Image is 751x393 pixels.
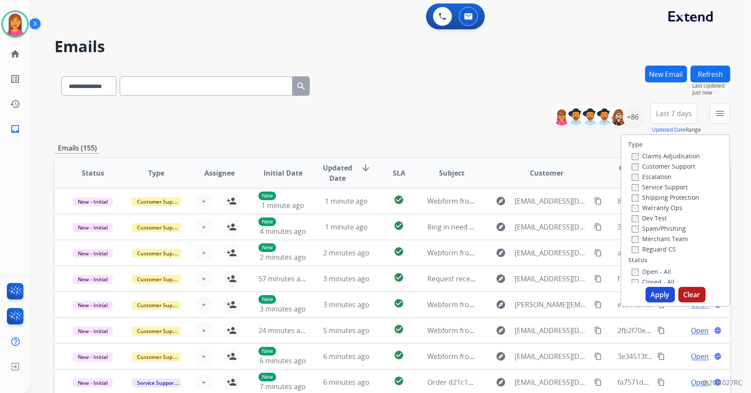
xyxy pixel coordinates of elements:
span: Subject [439,168,465,178]
mat-icon: check_circle [394,195,404,205]
mat-icon: person_add [226,248,237,258]
label: Dev Test [632,214,667,222]
span: Order d21c18eb-1656-47e4-afe6-9bc89e4c96fd [427,377,579,387]
span: Type [148,168,164,178]
span: New - Initial [73,223,113,232]
span: Customer Support [132,223,188,232]
span: Last 7 days [656,112,692,115]
p: New [258,347,276,355]
mat-icon: content_copy [594,327,602,334]
span: Just now [692,89,730,96]
span: [EMAIL_ADDRESS][DOMAIN_NAME] [515,222,589,232]
span: [PERSON_NAME][EMAIL_ADDRESS][DOMAIN_NAME] [515,299,589,310]
span: 6 minutes ago [260,356,306,365]
span: Last Updated: [692,82,730,89]
p: Emails (155) [54,143,100,154]
span: Assignee [204,168,235,178]
label: Claims Adjudication [632,152,700,160]
label: Open - All [632,267,671,276]
mat-icon: explore [496,274,506,284]
span: 1 minute ago [325,222,368,232]
mat-icon: person_add [226,196,237,206]
span: Customer Support [132,301,188,310]
mat-icon: content_copy [657,327,665,334]
p: New [258,295,276,304]
span: Webform from [EMAIL_ADDRESS][DOMAIN_NAME] on [DATE] [427,248,623,258]
button: New Email [645,66,687,82]
button: + [195,192,213,210]
span: + [202,325,206,336]
mat-icon: content_copy [657,352,665,360]
mat-icon: explore [496,222,506,232]
label: Escalation [632,173,671,181]
button: + [195,270,213,287]
label: Spam/Phishing [632,224,686,233]
span: SLA [393,168,405,178]
span: New - Initial [73,249,113,258]
label: Warranty Ops [632,204,682,212]
mat-icon: check_circle [394,246,404,257]
button: Last 7 days [650,103,697,124]
span: + [202,299,206,310]
span: Customer Support [132,249,188,258]
mat-icon: content_copy [657,378,665,386]
button: + [195,218,213,236]
span: New - Initial [73,352,113,362]
mat-icon: content_copy [594,301,602,308]
span: Customer Support [132,197,188,206]
span: 3 minutes ago [323,274,369,283]
span: [EMAIL_ADDRESS][DOMAIN_NAME] [515,196,589,206]
span: 5 minutes ago [323,326,369,335]
span: Customer Support [132,327,188,336]
span: 8c329ea9-f727-4873-b065-6a2d3ed8814f [617,196,748,206]
label: Service Support [632,183,688,191]
span: a7539226-bd46-482f-8a28-9e95e47a31b3 [617,248,750,258]
mat-icon: content_copy [594,352,602,360]
span: 4 minutes ago [260,226,306,236]
button: Clear [678,287,706,302]
mat-icon: home [10,49,20,59]
mat-icon: arrow_downward [360,163,371,173]
button: Apply [646,287,675,302]
mat-icon: person_add [226,222,237,232]
p: New [258,243,276,252]
span: 3def1e16-0f65-420d-8579-02bb924c3eeb [617,222,749,232]
span: 57 minutes ago [258,274,309,283]
mat-icon: content_copy [594,223,602,231]
span: Webform from [EMAIL_ADDRESS][DOMAIN_NAME] on [DATE] [427,326,623,335]
label: Merchant Team [632,235,688,243]
label: Customer Support [632,162,695,170]
h2: Emails [54,38,730,55]
mat-icon: check_circle [394,220,404,231]
div: +86 [623,107,643,127]
input: Reguard CS [632,246,639,253]
mat-icon: person_add [226,325,237,336]
button: + [195,348,213,365]
span: Initial Date [264,168,302,178]
span: Ring in need of repair [427,222,497,232]
mat-icon: person_add [226,377,237,387]
mat-icon: explore [496,299,506,310]
mat-icon: language [714,327,722,334]
mat-icon: person_add [226,351,237,362]
span: [EMAIL_ADDRESS][DOMAIN_NAME] [515,325,589,336]
span: Customer Support [132,352,188,362]
mat-icon: check_circle [394,376,404,386]
mat-icon: explore [496,325,506,336]
label: Status [628,256,647,264]
span: Customer Support [132,275,188,284]
input: Dev Test [632,215,639,222]
span: 7 minutes ago [260,382,306,391]
input: Service Support [632,184,639,191]
span: Status [82,168,104,178]
span: Customer [530,168,564,178]
mat-icon: content_copy [594,197,602,205]
p: New [258,217,276,226]
button: + [195,244,213,261]
span: [EMAIL_ADDRESS][DOMAIN_NAME] [515,274,589,284]
input: Merchant Team [632,236,639,243]
span: New - Initial [73,301,113,310]
span: 3 minutes ago [323,300,369,309]
span: f1e8ade5-0e6b-478e-91f8-809f669e49b6 [617,274,747,283]
span: 6 minutes ago [323,377,369,387]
